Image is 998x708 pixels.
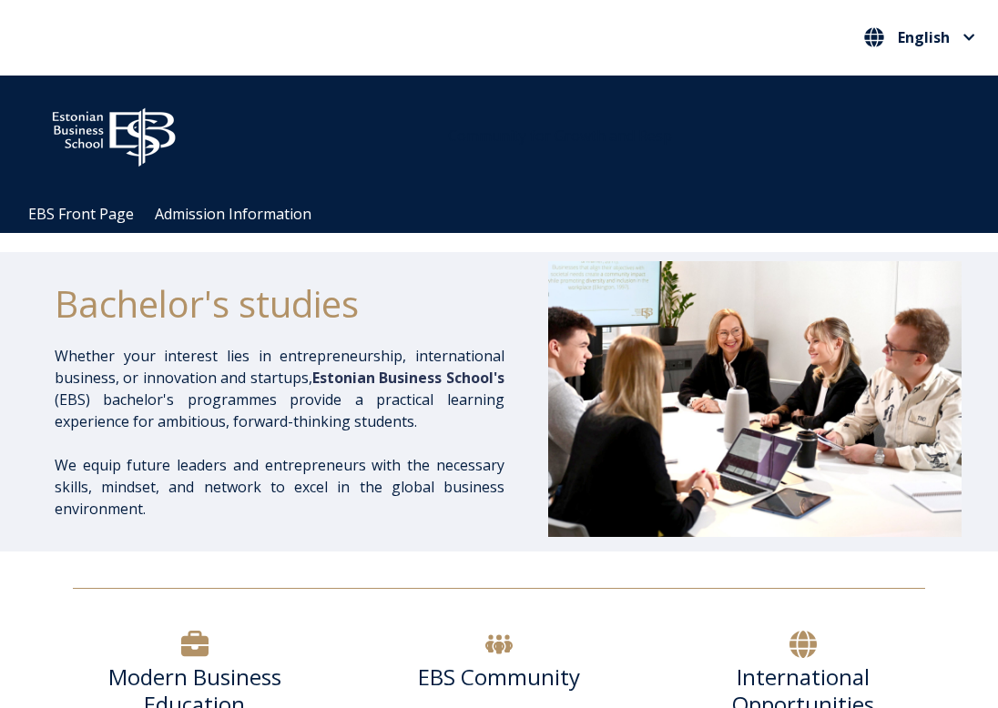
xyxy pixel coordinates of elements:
[448,126,672,146] span: Community for Growth and Resp
[28,204,134,224] a: EBS Front Page
[860,23,980,53] nav: Select your language
[312,368,504,388] span: Estonian Business School's
[898,30,950,45] span: English
[55,281,504,327] h1: Bachelor's studies
[155,204,311,224] a: Admission Information
[55,454,504,520] p: We equip future leaders and entrepreneurs with the necessary skills, mindset, and network to exce...
[36,94,191,172] img: ebs_logo2016_white
[860,23,980,52] button: English
[548,261,962,536] img: Bachelor's at EBS
[18,196,998,233] div: Navigation Menu
[377,663,620,691] h6: EBS Community
[55,345,504,432] p: Whether your interest lies in entrepreneurship, international business, or innovation and startup...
